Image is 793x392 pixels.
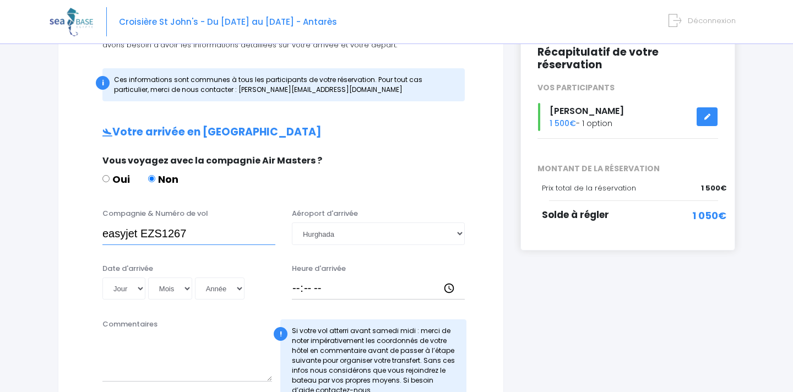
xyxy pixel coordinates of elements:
[529,163,726,175] span: MONTANT DE LA RÉSERVATION
[688,15,736,26] span: Déconnexion
[550,105,624,117] span: [PERSON_NAME]
[550,118,576,129] span: 1 500€
[274,327,287,341] div: !
[148,172,178,187] label: Non
[80,126,481,139] h2: Votre arrivée en [GEOGRAPHIC_DATA]
[692,208,726,223] span: 1 050€
[529,103,726,131] div: - 1 option
[119,16,337,28] span: Croisière St John's - Du [DATE] au [DATE] - Antarès
[542,183,636,193] span: Prix total de la réservation
[537,46,718,72] h2: Récapitulatif de votre réservation
[102,175,110,182] input: Oui
[102,208,208,219] label: Compagnie & Numéro de vol
[701,183,726,194] span: 1 500€
[102,263,153,274] label: Date d'arrivée
[292,263,346,274] label: Heure d'arrivée
[292,208,358,219] label: Aéroport d'arrivée
[529,82,726,94] div: VOS PARTICIPANTS
[102,319,157,330] label: Commentaires
[102,68,465,101] div: Ces informations sont communes à tous les participants de votre réservation. Pour tout cas partic...
[96,76,110,90] div: i
[102,172,130,187] label: Oui
[542,208,609,221] span: Solde à régler
[148,175,155,182] input: Non
[102,154,322,167] span: Vous voyagez avec la compagnie Air Masters ?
